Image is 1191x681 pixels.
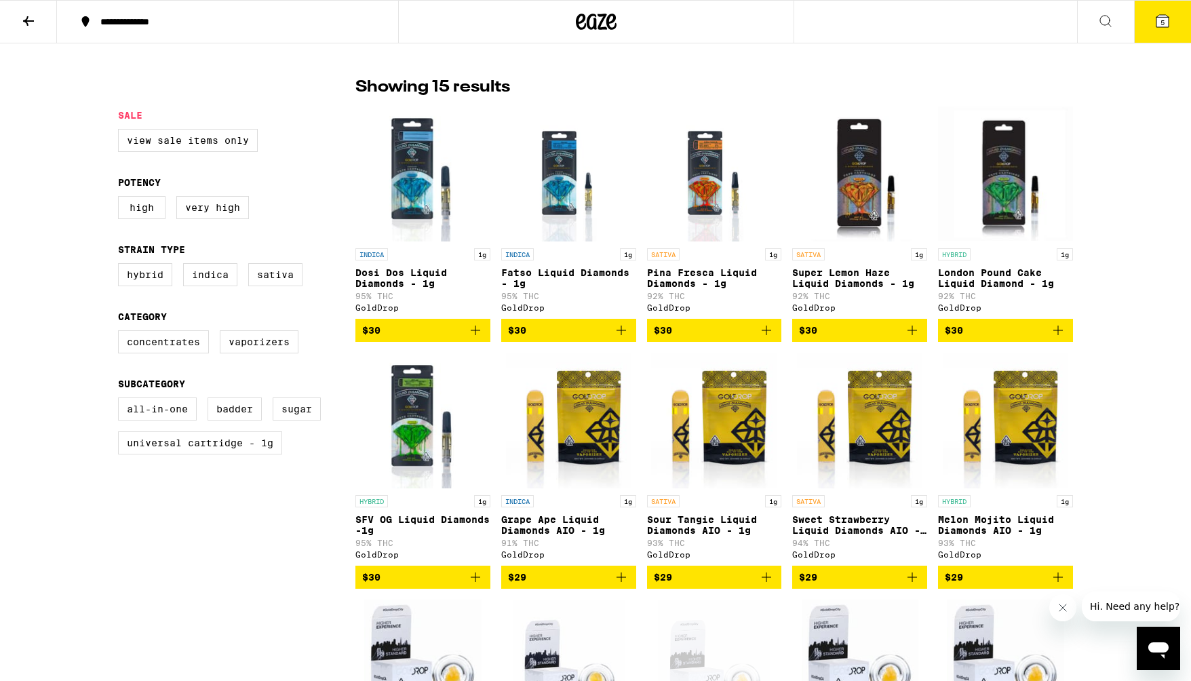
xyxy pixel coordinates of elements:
p: 92% THC [647,292,782,300]
div: GoldDrop [792,550,927,559]
span: $30 [508,325,526,336]
label: All-In-One [118,397,197,421]
button: Add to bag [647,566,782,589]
button: Add to bag [938,319,1073,342]
legend: Strain Type [118,244,185,255]
img: GoldDrop - Melon Mojito Liquid Diamonds AIO - 1g [943,353,1068,488]
a: Open page for Pina Fresca Liquid Diamonds - 1g from GoldDrop [647,106,782,319]
p: INDICA [501,248,534,260]
p: SATIVA [792,248,825,260]
a: Open page for Super Lemon Haze Liquid Diamonds - 1g from GoldDrop [792,106,927,319]
span: $29 [654,572,672,583]
p: Grape Ape Liquid Diamonds AIO - 1g [501,514,636,536]
p: Sweet Strawberry Liquid Diamonds AIO - 1g [792,514,927,536]
p: 1g [1057,248,1073,260]
legend: Sale [118,110,142,121]
p: 95% THC [355,539,490,547]
label: Indica [183,263,237,286]
img: GoldDrop - Dosi Dos Liquid Diamonds - 1g [359,106,488,241]
a: Open page for Grape Ape Liquid Diamonds AIO - 1g from GoldDrop [501,353,636,566]
p: 92% THC [792,292,927,300]
p: 94% THC [792,539,927,547]
button: Add to bag [647,319,782,342]
p: 1g [1057,495,1073,507]
a: Open page for London Pound Cake Liquid Diamond - 1g from GoldDrop [938,106,1073,319]
p: 1g [620,495,636,507]
img: GoldDrop - Fatso Liquid Diamonds - 1g [514,106,623,241]
p: Fatso Liquid Diamonds - 1g [501,267,636,289]
p: HYBRID [938,495,971,507]
legend: Subcategory [118,378,185,389]
p: HYBRID [938,248,971,260]
p: 95% THC [355,292,490,300]
img: GoldDrop - SFV OG Liquid Diamonds -1g [359,353,488,488]
label: Badder [208,397,262,421]
button: Add to bag [355,319,490,342]
p: 1g [911,248,927,260]
button: Add to bag [355,566,490,589]
span: $30 [799,325,817,336]
iframe: Button to launch messaging window [1137,627,1180,670]
button: Add to bag [501,319,636,342]
p: 1g [765,248,781,260]
p: Showing 15 results [355,76,510,99]
p: SFV OG Liquid Diamonds -1g [355,514,490,536]
div: GoldDrop [938,550,1073,559]
div: GoldDrop [647,550,782,559]
p: Sour Tangie Liquid Diamonds AIO - 1g [647,514,782,536]
a: Open page for Melon Mojito Liquid Diamonds AIO - 1g from GoldDrop [938,353,1073,566]
div: GoldDrop [355,303,490,312]
span: $30 [654,325,672,336]
p: Dosi Dos Liquid Diamonds - 1g [355,267,490,289]
img: GoldDrop - London Pound Cake Liquid Diamond - 1g [938,106,1073,241]
button: Add to bag [792,566,927,589]
button: Add to bag [792,319,927,342]
label: Very High [176,196,249,219]
p: 93% THC [938,539,1073,547]
legend: Category [118,311,167,322]
div: GoldDrop [501,303,636,312]
button: Add to bag [501,566,636,589]
div: GoldDrop [792,303,927,312]
span: $29 [945,572,963,583]
p: SATIVA [792,495,825,507]
iframe: Close message [1049,594,1076,621]
p: 1g [911,495,927,507]
p: 92% THC [938,292,1073,300]
p: 1g [474,248,490,260]
label: High [118,196,165,219]
a: Open page for Fatso Liquid Diamonds - 1g from GoldDrop [501,106,636,319]
span: $29 [799,572,817,583]
span: $30 [362,325,380,336]
span: $30 [362,572,380,583]
label: Hybrid [118,263,172,286]
p: HYBRID [355,495,388,507]
div: GoldDrop [938,303,1073,312]
a: Open page for SFV OG Liquid Diamonds -1g from GoldDrop [355,353,490,566]
label: Sugar [273,397,321,421]
div: GoldDrop [501,550,636,559]
label: Vaporizers [220,330,298,353]
button: 5 [1134,1,1191,43]
p: INDICA [501,495,534,507]
legend: Potency [118,177,161,188]
img: GoldDrop - Super Lemon Haze Liquid Diamonds - 1g [796,106,924,241]
a: Open page for Sweet Strawberry Liquid Diamonds AIO - 1g from GoldDrop [792,353,927,566]
img: GoldDrop - Sweet Strawberry Liquid Diamonds AIO - 1g [797,353,922,488]
label: View Sale Items Only [118,129,258,152]
iframe: Message from company [1082,591,1180,621]
a: Open page for Sour Tangie Liquid Diamonds AIO - 1g from GoldDrop [647,353,782,566]
p: 1g [620,248,636,260]
p: 1g [765,495,781,507]
span: 5 [1160,18,1165,26]
p: 93% THC [647,539,782,547]
label: Concentrates [118,330,209,353]
p: 1g [474,495,490,507]
p: 91% THC [501,539,636,547]
img: GoldDrop - Pina Fresca Liquid Diamonds - 1g [660,106,768,241]
img: GoldDrop - Sour Tangie Liquid Diamonds AIO - 1g [651,353,777,488]
div: GoldDrop [355,550,490,559]
p: Super Lemon Haze Liquid Diamonds - 1g [792,267,927,289]
span: $30 [945,325,963,336]
label: Universal Cartridge - 1g [118,431,282,454]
